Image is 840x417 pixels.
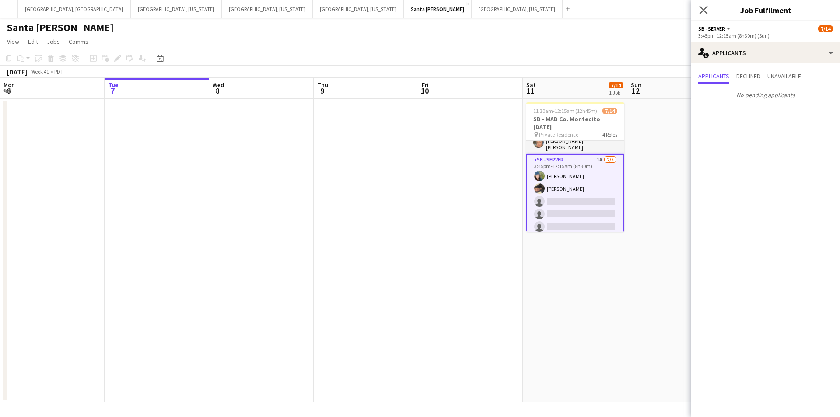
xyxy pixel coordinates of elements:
span: Thu [317,81,328,89]
p: No pending applicants [691,88,840,102]
span: 7/14 [818,25,833,32]
span: 11 [525,86,536,96]
span: Sat [526,81,536,89]
span: Declined [736,73,760,79]
span: Edit [28,38,38,46]
div: 1 Job [609,89,623,96]
div: Applicants [691,42,840,63]
span: 7/14 [602,108,617,114]
span: View [7,38,19,46]
span: Mon [3,81,15,89]
span: Week 41 [29,68,51,75]
button: [GEOGRAPHIC_DATA], [US_STATE] [222,0,313,18]
span: 9 [316,86,328,96]
span: Unavailable [767,73,801,79]
a: View [3,36,23,47]
span: Tue [108,81,119,89]
button: SB - Server [698,25,732,32]
h1: Santa [PERSON_NAME] [7,21,114,34]
button: [GEOGRAPHIC_DATA], [US_STATE] [131,0,222,18]
span: 11:30am-12:15am (12h45m) (Sun) [533,108,602,114]
span: 4 Roles [602,131,617,138]
a: Edit [24,36,42,47]
h3: Job Fulfilment [691,4,840,16]
div: [DATE] [7,67,27,76]
span: 12 [630,86,641,96]
span: Sun [631,81,641,89]
button: [GEOGRAPHIC_DATA], [GEOGRAPHIC_DATA] [18,0,131,18]
span: SB - Server [698,25,725,32]
span: Private Residence [539,131,578,138]
button: [GEOGRAPHIC_DATA], [US_STATE] [313,0,404,18]
div: PDT [54,68,63,75]
span: Fri [422,81,429,89]
div: 3:45pm-12:15am (8h30m) (Sun) [698,32,833,39]
button: [GEOGRAPHIC_DATA], [US_STATE] [472,0,563,18]
span: Comms [69,38,88,46]
span: Wed [213,81,224,89]
span: Applicants [698,73,729,79]
app-card-role: SB - Server1A2/53:45pm-12:15am (8h30m)[PERSON_NAME][PERSON_NAME] [526,154,624,236]
span: 7 [107,86,119,96]
a: Comms [65,36,92,47]
span: Jobs [47,38,60,46]
span: 7/14 [609,82,623,88]
button: Santa [PERSON_NAME] [404,0,472,18]
span: 10 [420,86,429,96]
h3: SB - MAD Co. Montecito [DATE] [526,115,624,131]
app-job-card: 11:30am-12:15am (12h45m) (Sun)7/14SB - MAD Co. Montecito [DATE] Private Residence4 Roles Bathroom... [526,102,624,232]
span: 6 [2,86,15,96]
span: 8 [211,86,224,96]
a: Jobs [43,36,63,47]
